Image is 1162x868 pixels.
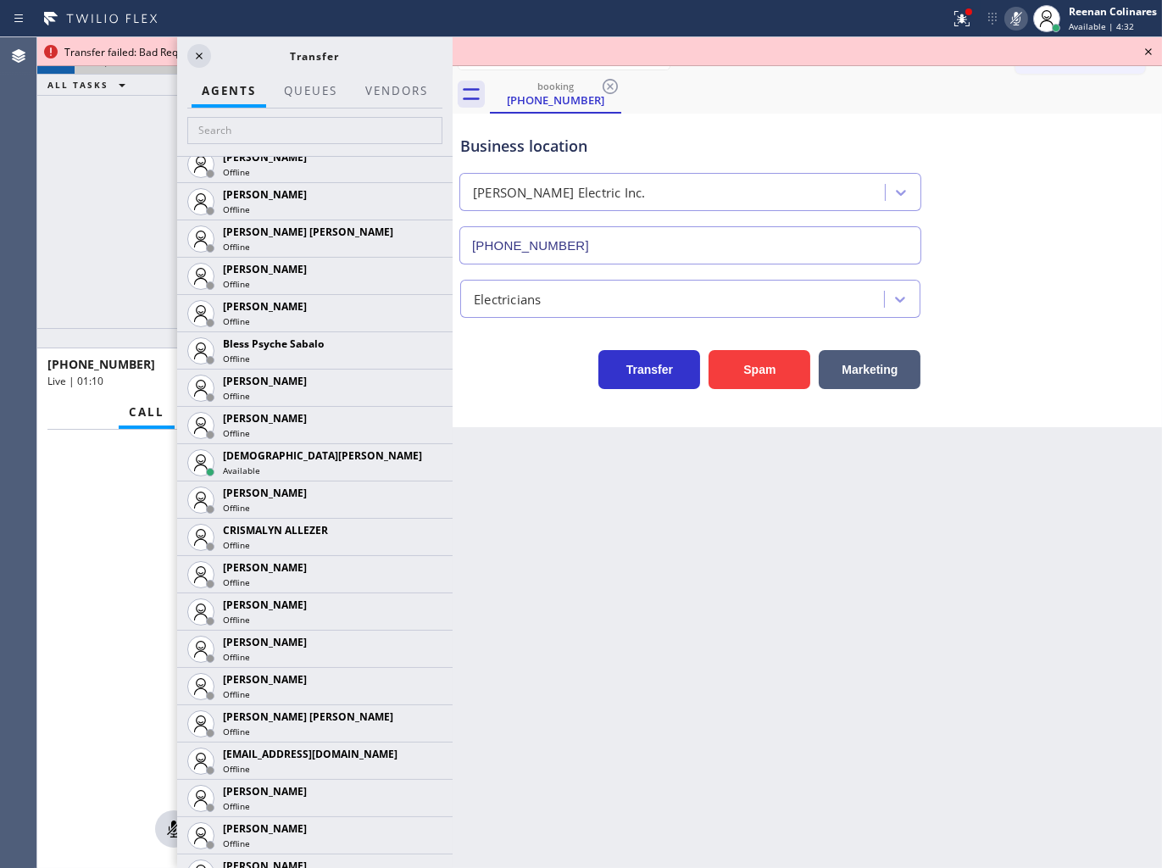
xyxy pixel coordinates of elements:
span: [PERSON_NAME] [223,187,307,202]
span: Offline [223,278,250,290]
span: [PERSON_NAME] [PERSON_NAME] [223,225,393,239]
span: Offline [223,576,250,588]
span: Bless Psyche Sabalo [223,337,324,351]
div: booking [492,80,620,92]
span: ALL TASKS [47,79,108,91]
span: Transfer failed: Bad Request [64,45,198,59]
span: Offline [223,315,250,327]
button: Vendors [355,75,438,108]
span: [PHONE_NUMBER] [47,356,155,372]
button: QUEUES [274,75,347,108]
span: [PERSON_NAME] [223,374,307,388]
span: Available [223,465,260,476]
div: [PERSON_NAME] Electric Inc. [473,183,645,203]
button: ALL TASKS [37,75,142,95]
input: Search [187,117,442,144]
span: Offline [223,427,250,439]
button: Spam [709,350,810,389]
span: Offline [223,166,250,178]
span: [PERSON_NAME] [223,784,307,798]
span: Offline [223,726,250,737]
span: Offline [223,203,250,215]
button: Mute [1004,7,1028,31]
span: [PERSON_NAME] [223,299,307,314]
span: Offline [223,651,250,663]
span: [PERSON_NAME] [223,821,307,836]
input: Phone Number [459,226,921,264]
button: AGENTS [192,75,266,108]
span: [PERSON_NAME] [223,598,307,612]
span: Offline [223,390,250,402]
span: Offline [223,353,250,364]
div: Business location [460,135,920,158]
div: [PHONE_NUMBER] [492,92,620,108]
span: [PERSON_NAME] [223,560,307,575]
span: CRISMALYN ALLEZER [223,523,328,537]
button: Call [119,396,175,429]
div: (908) 247-2283 [492,75,620,112]
span: [PERSON_NAME] [223,635,307,649]
div: Reenan Colinares [1069,4,1157,19]
span: Offline [223,688,250,700]
span: [PERSON_NAME] [PERSON_NAME] [223,709,393,724]
span: [PERSON_NAME] [223,486,307,500]
span: Offline [223,539,250,551]
span: Transfer [291,49,340,64]
span: [PERSON_NAME] [223,262,307,276]
span: QUEUES [284,83,337,98]
span: Offline [223,837,250,849]
span: Offline [223,241,250,253]
span: AGENTS [202,83,256,98]
span: [DEMOGRAPHIC_DATA][PERSON_NAME] [223,448,422,463]
span: [PERSON_NAME] [223,672,307,687]
span: Offline [223,502,250,514]
span: Live | 01:10 [47,374,103,388]
span: Call [129,404,164,420]
span: [PERSON_NAME] [223,411,307,426]
span: [EMAIL_ADDRESS][DOMAIN_NAME] [223,747,398,761]
span: Offline [223,800,250,812]
div: Electricians [474,289,541,309]
button: Marketing [819,350,920,389]
button: Mute [155,810,192,848]
span: Offline [223,763,250,775]
span: Offline [223,614,250,626]
span: [PERSON_NAME] [223,150,307,164]
button: Transfer [598,350,700,389]
span: Available | 4:32 [1069,20,1134,32]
